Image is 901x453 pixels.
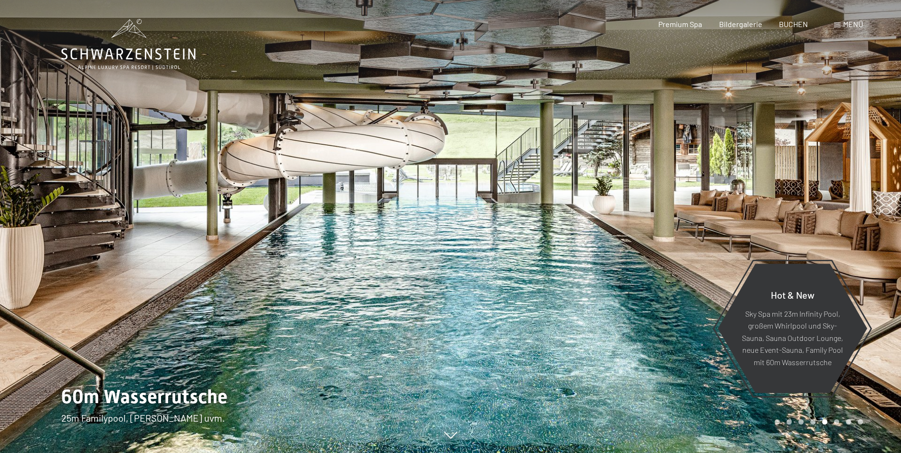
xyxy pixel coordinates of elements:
[843,19,863,28] span: Menü
[858,419,863,425] div: Carousel Page 8
[834,419,839,425] div: Carousel Page 6
[798,419,804,425] div: Carousel Page 3
[741,307,844,368] p: Sky Spa mit 23m Infinity Pool, großem Whirlpool und Sky-Sauna, Sauna Outdoor Lounge, neue Event-S...
[771,419,863,425] div: Carousel Pagination
[775,419,780,425] div: Carousel Page 1
[719,19,762,28] a: Bildergalerie
[717,263,868,394] a: Hot & New Sky Spa mit 23m Infinity Pool, großem Whirlpool und Sky-Sauna, Sauna Outdoor Lounge, ne...
[810,419,816,425] div: Carousel Page 4
[822,419,827,425] div: Carousel Page 5 (Current Slide)
[779,19,808,28] a: BUCHEN
[658,19,702,28] a: Premium Spa
[846,419,851,425] div: Carousel Page 7
[787,419,792,425] div: Carousel Page 2
[771,289,815,300] span: Hot & New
